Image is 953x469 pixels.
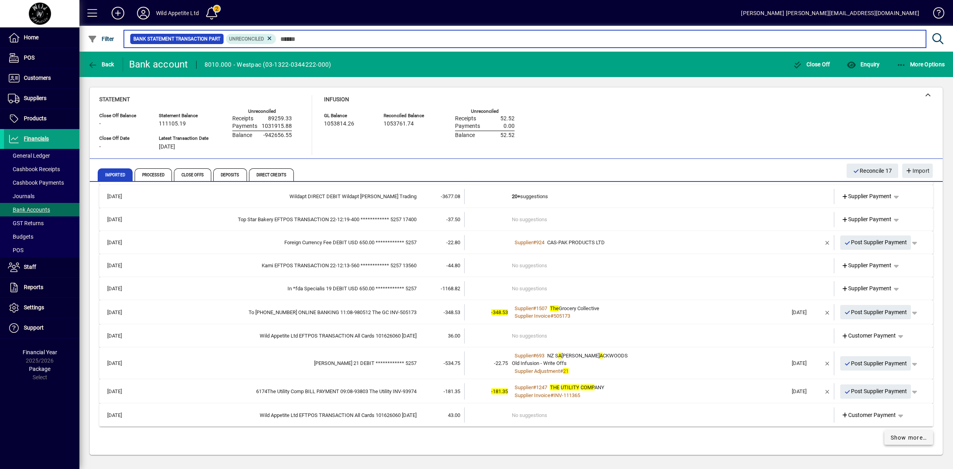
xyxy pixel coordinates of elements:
[232,123,257,129] span: Payments
[99,324,933,347] mat-expansion-panel-header: [DATE]Wild Appetite Ltd EFTPOS TRANSACTION All Cards 101626060 [DATE]36.00No suggestionsCustomer ...
[853,164,892,178] span: Reconcile 17
[99,231,933,254] mat-expansion-panel-header: [DATE]Foreign Currency Fee DEBIT USD 650.00 ************ 5257-22.80Supplier#924CAS-PAK PRODUCTS L...
[141,239,417,247] div: Foreign Currency Fee DEBIT USD 650.00 5257
[174,168,211,181] span: Close Offs
[86,32,116,46] button: Filter
[895,57,947,71] button: More Options
[141,309,417,317] div: To 0481-0037954-00 ONLINE BANKING The GC INV-505173
[103,258,141,273] td: [DATE]
[8,152,50,159] span: General Ledger
[384,121,414,127] span: 1053761.74
[446,239,460,245] span: -22.80
[103,407,141,423] td: [DATE]
[512,407,788,423] td: No suggestions
[558,353,561,359] em: A
[512,391,583,400] a: Supplier Invoice#INV-111365
[838,189,895,204] a: Supplier Payment
[581,384,594,390] em: COMP
[515,368,560,374] span: Supplier Adjustment
[4,162,79,176] a: Cashbook Receipts
[4,176,79,189] a: Cashbook Payments
[29,366,50,372] span: Package
[844,236,907,249] span: Post Supplier Payment
[99,113,147,118] span: Close Off Balance
[99,300,933,324] mat-expansion-panel-header: [DATE]To [PHONE_NUMBER] ONLINE BANKING 11:08-980512 The GC INV-505173-348.53-348.53Supplier#1507T...
[8,234,33,240] span: Budgets
[844,385,907,398] span: Post Supplier Payment
[512,360,567,366] span: Old Infusion - Write Offs
[547,239,605,245] span: CAS-PAK PRODUCTS LTD
[99,144,101,150] span: -
[99,254,933,277] mat-expansion-panel-header: [DATE]Kami EFTPOS TRANSACTION 22-12:13-560 ************ 5257 13560-44.80No suggestionsSupplier Pa...
[4,203,79,216] a: Bank Accounts
[141,411,417,419] div: Wild Appetite Ltd EFTPOS TRANSACTION All Cards 101626060 24JAN25
[4,28,79,48] a: Home
[129,58,188,71] div: Bank account
[24,95,46,101] span: Suppliers
[8,220,44,226] span: GST Returns
[847,164,899,178] button: Reconcile 17
[515,239,533,245] span: Supplier
[141,262,417,270] div: Kami EFTPOS TRANSACTION 5257 13560
[4,149,79,162] a: General Ledger
[515,384,533,390] span: Supplier
[563,368,569,374] em: 21
[838,282,895,296] a: Supplier Payment
[99,347,933,380] mat-expansion-panel-header: [DATE][PERSON_NAME] 21 DEBIT ************ 5257-534.75-22.75Supplier#693NZ SA[PERSON_NAME]ACKWOODS...
[847,61,880,68] span: Enquiry
[8,207,50,213] span: Bank Accounts
[159,121,186,127] span: 111105.19
[4,257,79,277] a: Staff
[550,384,559,390] em: THE
[159,136,208,141] span: Latest Transaction Date
[88,61,114,68] span: Back
[24,304,44,311] span: Settings
[99,121,101,127] span: -
[841,215,892,224] span: Supplier Payment
[141,332,417,340] div: Wild Appetite Ltd EFTPOS TRANSACTION All Cards 101626060 23JAN25
[504,123,515,129] span: 0.00
[792,359,821,367] div: [DATE]
[141,285,417,293] div: In *fda Specialis 19 DEBIT USD 650.00 5257
[897,61,945,68] span: More Options
[213,168,247,181] span: Deposits
[4,89,79,108] a: Suppliers
[512,189,788,204] td: suggestions
[550,392,554,398] span: #
[229,36,264,42] span: Unreconciled
[500,116,515,122] span: 52.52
[554,313,570,319] span: 505173
[103,383,141,400] td: [DATE]
[103,212,141,227] td: [DATE]
[141,193,417,201] div: Wildapt DIRECT DEBIT Wildapt Davis Trading
[4,298,79,318] a: Settings
[4,216,79,230] a: GST Returns
[455,132,475,139] span: Balance
[86,57,116,71] button: Back
[841,261,892,270] span: Supplier Payment
[446,216,460,222] span: -37.50
[512,238,547,247] a: Supplier#924
[4,278,79,297] a: Reports
[24,284,43,290] span: Reports
[838,212,895,227] a: Supplier Payment
[512,193,520,199] b: 20+
[533,384,536,390] span: #
[821,306,834,318] button: Remove
[841,192,892,201] span: Supplier Payment
[512,328,788,344] td: No suggestions
[841,411,896,419] span: Customer Payment
[24,75,51,81] span: Customers
[512,281,788,296] td: No suggestions
[554,392,580,398] span: INV-111365
[600,353,603,359] em: A
[821,357,834,370] button: Remove
[444,360,460,366] span: -534.75
[105,6,131,20] button: Add
[533,305,536,311] span: #
[455,116,476,122] span: Receipts
[840,356,911,371] button: Post Supplier Payment
[24,115,46,122] span: Products
[792,388,821,396] div: [DATE]
[536,239,544,245] span: 924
